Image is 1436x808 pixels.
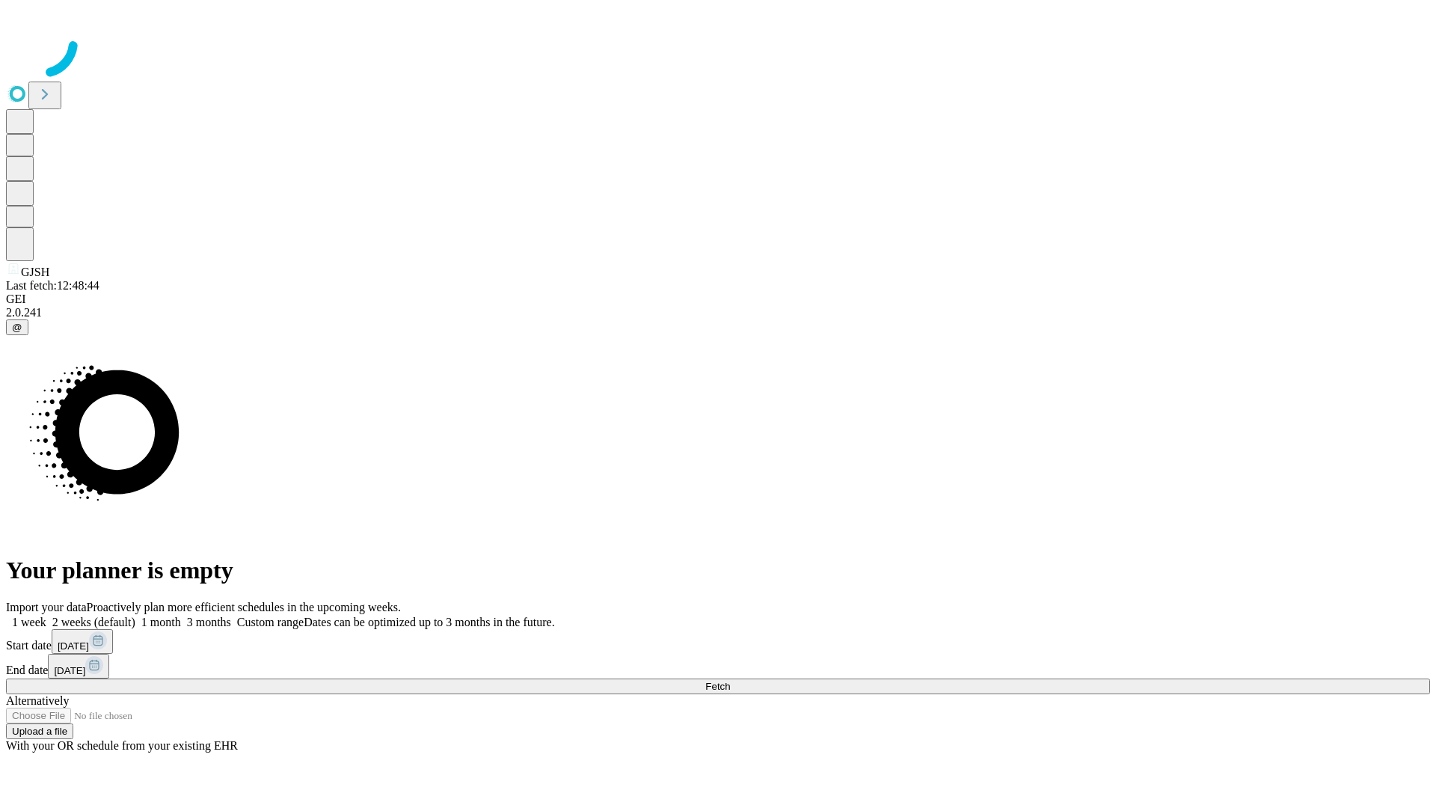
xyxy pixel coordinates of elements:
[705,681,730,692] span: Fetch
[6,293,1430,306] div: GEI
[21,266,49,278] span: GJSH
[12,616,46,628] span: 1 week
[6,279,99,292] span: Last fetch: 12:48:44
[304,616,554,628] span: Dates can be optimized up to 3 months in the future.
[48,654,109,679] button: [DATE]
[6,629,1430,654] div: Start date
[6,654,1430,679] div: End date
[6,319,28,335] button: @
[58,640,89,652] span: [DATE]
[6,723,73,739] button: Upload a file
[6,679,1430,694] button: Fetch
[87,601,401,613] span: Proactively plan more efficient schedules in the upcoming weeks.
[12,322,22,333] span: @
[141,616,181,628] span: 1 month
[187,616,231,628] span: 3 months
[6,694,69,707] span: Alternatively
[6,306,1430,319] div: 2.0.241
[6,739,238,752] span: With your OR schedule from your existing EHR
[237,616,304,628] span: Custom range
[52,616,135,628] span: 2 weeks (default)
[6,557,1430,584] h1: Your planner is empty
[6,601,87,613] span: Import your data
[52,629,113,654] button: [DATE]
[54,665,85,676] span: [DATE]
